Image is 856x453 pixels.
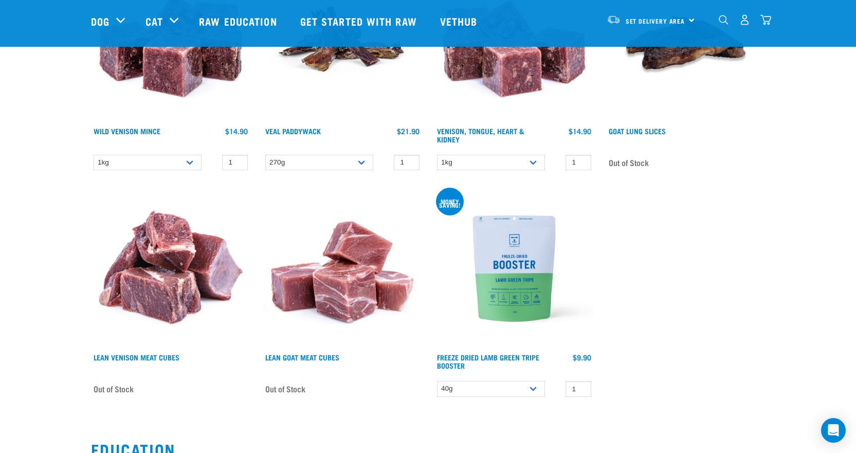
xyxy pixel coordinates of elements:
[94,355,179,359] a: Lean Venison Meat Cubes
[91,189,250,348] img: 1181 Wild Venison Meat Cubes Boneless 01
[94,129,160,133] a: Wild Venison Mince
[566,381,591,397] input: 1
[760,14,771,25] img: home-icon@2x.png
[437,355,539,367] a: Freeze Dried Lamb Green Tripe Booster
[265,129,321,133] a: Veal Paddywack
[222,155,248,171] input: 1
[430,1,490,42] a: Vethub
[94,381,134,396] span: Out of Stock
[821,418,846,443] div: Open Intercom Messenger
[225,127,248,135] div: $14.90
[263,189,422,348] img: 1184 Wild Goat Meat Cubes Boneless 01
[265,355,339,359] a: Lean Goat Meat Cubes
[609,155,649,170] span: Out of Stock
[573,353,591,361] div: $9.90
[437,129,524,141] a: Venison, Tongue, Heart & Kidney
[719,15,728,25] img: home-icon-1@2x.png
[91,13,110,29] a: Dog
[569,127,591,135] div: $14.90
[566,155,591,171] input: 1
[436,200,464,207] div: Money saving!
[189,1,289,42] a: Raw Education
[145,13,163,29] a: Cat
[739,14,750,25] img: user.png
[609,129,666,133] a: Goat Lung Slices
[607,15,621,24] img: van-moving.png
[434,189,594,348] img: Freeze Dried Lamb Green Tripe
[626,19,685,23] span: Set Delivery Area
[394,155,420,171] input: 1
[397,127,420,135] div: $21.90
[290,1,430,42] a: Get started with Raw
[265,381,305,396] span: Out of Stock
